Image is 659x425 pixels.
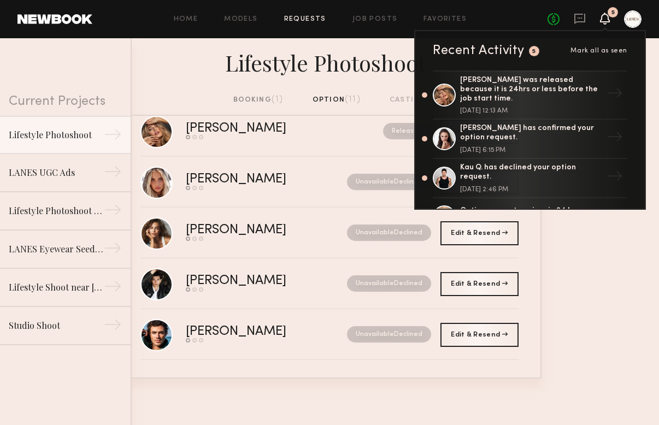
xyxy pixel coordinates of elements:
[284,16,326,23] a: Requests
[104,201,122,223] div: →
[224,16,257,23] a: Models
[186,326,317,338] div: [PERSON_NAME]
[451,281,508,287] span: Edit & Resend
[9,204,104,217] div: Lifestyle Photoshoot for Luxury Eyewear Brand
[460,108,602,114] div: [DATE] 12:13 AM
[347,225,431,241] nb-request-status: Unavailable Declined
[233,94,284,106] div: booking
[104,239,122,261] div: →
[460,186,602,193] div: [DATE] 2:46 PM
[602,203,627,231] div: →
[140,208,519,258] a: [PERSON_NAME]UnavailableDeclined
[602,125,627,153] div: →
[186,275,317,287] div: [PERSON_NAME]
[433,44,525,57] div: Recent Activity
[104,316,122,338] div: →
[433,70,627,120] a: [PERSON_NAME] was released because it is 24hrs or less before the job start time.[DATE] 12:13 AM→
[602,164,627,192] div: →
[9,128,104,141] div: Lifestyle Photoshoot
[460,206,602,216] div: Option request expires in 24 hours.
[272,95,284,104] span: (1)
[460,163,602,182] div: Kau Q. has declined your option request.
[186,122,335,135] div: [PERSON_NAME]
[433,120,627,159] a: [PERSON_NAME] has confirmed your option request.[DATE] 6:15 PM→
[423,16,467,23] a: Favorites
[140,157,519,208] a: [PERSON_NAME]UnavailableDeclined
[347,275,431,292] nb-request-status: Unavailable Declined
[433,198,627,237] a: Option request expires in 24 hours.→
[570,48,627,54] span: Mark all as seen
[352,16,398,23] a: Job Posts
[174,16,198,23] a: Home
[532,49,536,55] div: 5
[602,81,627,109] div: →
[140,106,519,157] a: [PERSON_NAME]Released
[117,47,542,76] div: Lifestyle Photoshoot
[9,281,104,294] div: Lifestyle Shoot near [PERSON_NAME] Tree
[104,163,122,185] div: →
[186,224,317,237] div: [PERSON_NAME]
[460,147,602,154] div: [DATE] 6:15 PM
[460,124,602,143] div: [PERSON_NAME] has confirmed your option request.
[451,230,508,237] span: Edit & Resend
[104,278,122,299] div: →
[140,309,519,360] a: [PERSON_NAME]UnavailableDeclined
[140,258,519,309] a: [PERSON_NAME]UnavailableDeclined
[9,166,104,179] div: LANES UGC Ads
[186,173,317,186] div: [PERSON_NAME]
[347,174,431,190] nb-request-status: Unavailable Declined
[451,332,508,338] span: Edit & Resend
[9,319,104,332] div: Studio Shoot
[347,326,431,343] nb-request-status: Unavailable Declined
[433,159,627,198] a: Kau Q. has declined your option request.[DATE] 2:46 PM→
[9,243,104,256] div: LANES Eyewear Seeding
[460,76,602,103] div: [PERSON_NAME] was released because it is 24hrs or less before the job start time.
[383,123,431,139] nb-request-status: Released
[104,126,122,147] div: →
[611,10,615,16] div: 5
